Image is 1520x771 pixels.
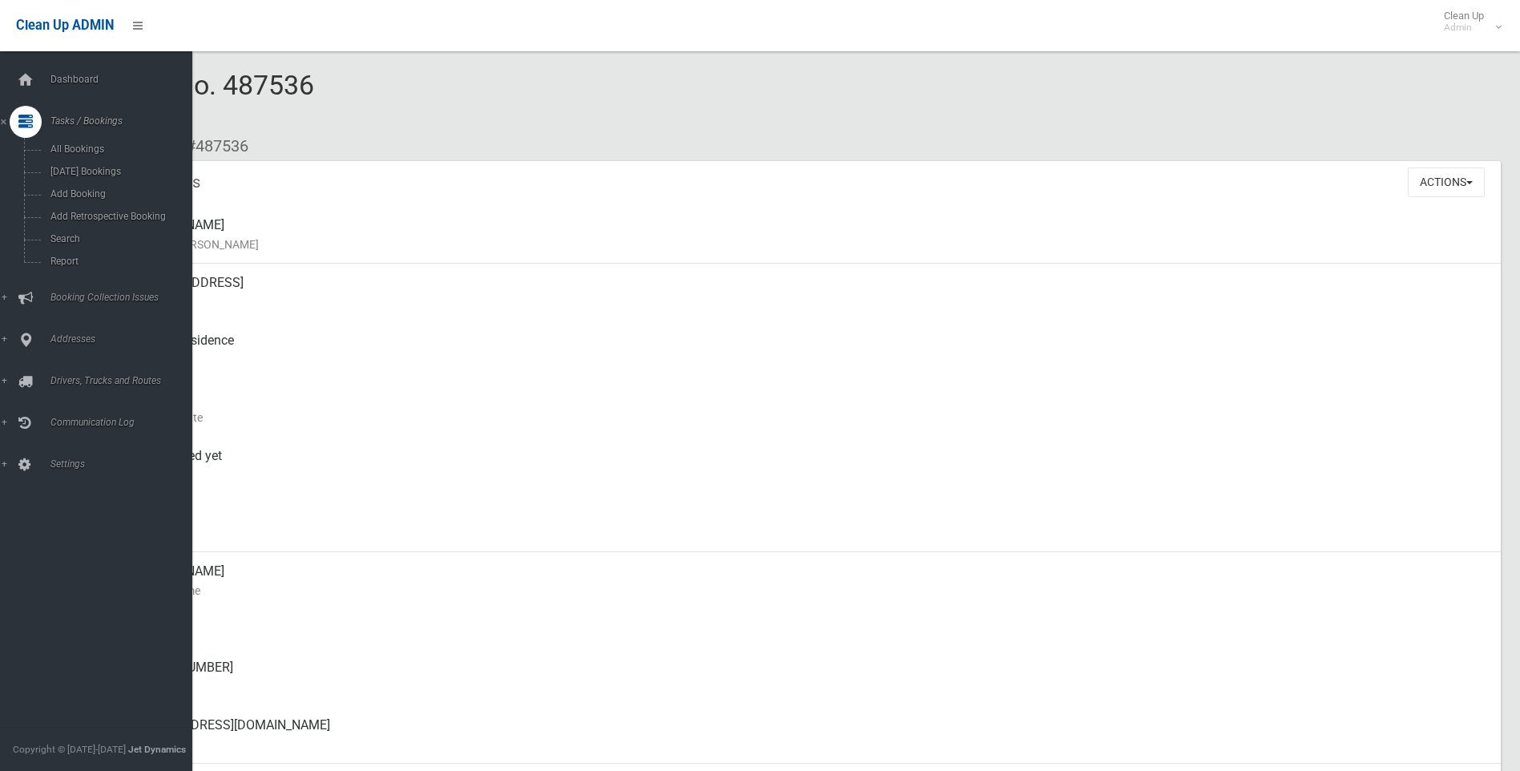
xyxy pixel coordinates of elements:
span: Communication Log [46,417,204,428]
div: [STREET_ADDRESS] [128,264,1488,321]
span: All Bookings [46,143,191,155]
span: Clean Up [1436,10,1500,34]
span: Add Retrospective Booking [46,211,191,222]
small: Zone [128,523,1488,543]
small: Email [128,735,1488,754]
span: Settings [46,458,204,470]
a: [EMAIL_ADDRESS][DOMAIN_NAME]Email [71,706,1501,764]
span: Copyright © [DATE]-[DATE] [13,744,126,755]
span: Report [46,256,191,267]
small: Address [128,293,1488,312]
span: Addresses [46,333,204,345]
span: Search [46,233,191,244]
div: [PERSON_NAME] [128,206,1488,264]
span: Booking No. 487536 [71,69,314,131]
span: Clean Up ADMIN [16,18,114,33]
span: Booking Collection Issues [46,292,204,303]
span: Drivers, Trucks and Routes [46,375,204,386]
div: [DATE] [128,494,1488,552]
span: Add Booking [46,188,191,200]
button: Actions [1408,168,1485,197]
div: [DATE] [128,379,1488,437]
small: Contact Name [128,581,1488,600]
span: Tasks / Bookings [46,115,204,127]
div: [PHONE_NUMBER] [128,648,1488,706]
li: #487536 [175,131,248,161]
div: Not collected yet [128,437,1488,494]
small: Pickup Point [128,350,1488,369]
div: [PERSON_NAME] [128,552,1488,610]
span: Dashboard [46,74,204,85]
small: Collected At [128,466,1488,485]
small: Landline [128,677,1488,696]
span: [DATE] Bookings [46,166,191,177]
strong: Jet Dynamics [128,744,186,755]
div: [EMAIL_ADDRESS][DOMAIN_NAME] [128,706,1488,764]
small: Mobile [128,620,1488,639]
div: Front of Residence [128,321,1488,379]
small: Collection Date [128,408,1488,427]
small: Name of [PERSON_NAME] [128,235,1488,254]
small: Admin [1444,22,1484,34]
